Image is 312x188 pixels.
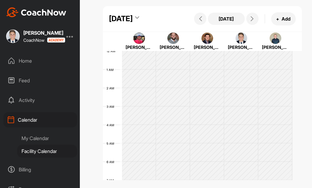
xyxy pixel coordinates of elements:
span: + [276,16,279,22]
img: square_5655668bab340f5d2fc6d47aa9a06802.jpg [236,33,247,44]
div: Billing [3,162,77,177]
div: 6 AM [103,160,120,164]
div: [PERSON_NAME] [126,44,153,50]
div: 4 AM [103,123,120,127]
div: 2 AM [103,86,120,90]
div: [PERSON_NAME] [160,44,187,50]
div: My Calendar [17,132,77,145]
div: [PERSON_NAME] [262,44,289,50]
button: +Add [271,12,296,25]
img: square_c70331c4b81254e576b927df7b6c3222.jpg [201,33,213,44]
div: CoachNow [23,37,63,43]
div: 7 AM [103,178,120,182]
div: [PERSON_NAME] [228,44,255,50]
div: Feed [3,73,77,88]
img: square_9de061d6d216f85176413a4038b1c8a0.jpg [133,33,145,44]
div: 1 AM [103,68,120,72]
div: 3 AM [103,105,120,108]
div: [PERSON_NAME] [23,30,63,35]
div: [PERSON_NAME] [194,44,221,50]
img: CoachNow [6,7,66,17]
div: Calendar [3,112,77,127]
div: 5 AM [103,142,120,145]
img: square_8581b8aa0842d620248e446ce57d3560.jpg [270,33,281,44]
div: 12 AM [103,49,122,53]
div: Home [3,53,77,69]
button: [DATE] [208,13,245,25]
div: [DATE] [109,13,133,24]
div: Facility Calendar [17,145,77,158]
img: square_dd19070ba77842c53bc35ea2bd41fb5a.jpg [167,33,179,44]
img: CoachNow acadmey [47,37,65,43]
div: Activity [3,92,77,108]
img: square_5655668bab340f5d2fc6d47aa9a06802.jpg [6,29,20,43]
